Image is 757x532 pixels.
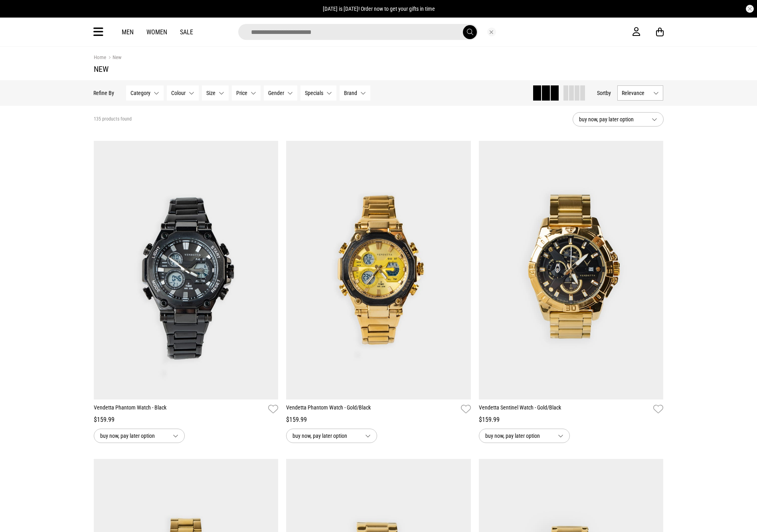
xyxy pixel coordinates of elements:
[485,431,551,441] span: buy now, pay later option
[94,64,664,74] h1: New
[573,112,664,127] button: buy now, pay later option
[131,90,151,96] span: Category
[597,88,611,98] button: Sortby
[286,429,377,443] button: buy now, pay later option
[172,90,186,96] span: Colour
[340,85,371,101] button: Brand
[94,90,115,96] p: Refine By
[606,90,611,96] span: by
[94,429,185,443] button: buy now, pay later option
[293,431,359,441] span: buy now, pay later option
[94,403,265,415] a: Vendetta Phantom Watch - Black
[479,403,650,415] a: Vendetta Sentinel Watch - Gold/Black
[479,141,664,399] img: Vendetta Sentinel Watch - Gold/black in Multi
[323,6,435,12] span: [DATE] is [DATE]! Order now to get your gifts in time
[94,54,106,60] a: Home
[146,28,167,36] a: Women
[126,85,164,101] button: Category
[180,28,193,36] a: Sale
[237,90,248,96] span: Price
[94,415,279,425] div: $159.99
[301,85,337,101] button: Specials
[618,85,664,101] button: Relevance
[207,90,216,96] span: Size
[167,85,199,101] button: Colour
[344,90,358,96] span: Brand
[122,28,134,36] a: Men
[94,116,132,123] span: 135 products found
[264,85,298,101] button: Gender
[100,431,166,441] span: buy now, pay later option
[579,115,645,124] span: buy now, pay later option
[286,415,471,425] div: $159.99
[94,141,279,399] img: Vendetta Phantom Watch - Black in Black
[106,54,121,62] a: New
[622,90,650,96] span: Relevance
[487,28,496,36] button: Close search
[305,90,324,96] span: Specials
[286,141,471,399] img: Vendetta Phantom Watch - Gold/black in Multi
[232,85,261,101] button: Price
[479,415,664,425] div: $159.99
[479,429,570,443] button: buy now, pay later option
[269,90,285,96] span: Gender
[202,85,229,101] button: Size
[286,403,458,415] a: Vendetta Phantom Watch - Gold/Black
